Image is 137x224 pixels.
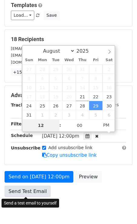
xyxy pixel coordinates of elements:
[107,195,137,224] iframe: Chat Widget
[48,145,93,151] label: Add unsubscribe link
[49,92,62,101] span: August 19, 2025
[62,101,76,110] span: August 27, 2025
[42,133,79,139] span: [DATE] 12:00pm
[49,83,62,92] span: August 12, 2025
[62,58,76,62] span: Wed
[61,119,98,131] input: Minute
[36,83,49,92] span: August 11, 2025
[49,58,62,62] span: Tue
[11,103,31,107] strong: Tracking
[44,11,59,20] button: Save
[102,58,116,62] span: Sat
[22,110,36,119] span: August 31, 2025
[76,58,89,62] span: Thu
[102,65,116,74] span: August 2, 2025
[76,83,89,92] span: August 14, 2025
[11,36,126,43] h5: 18 Recipients
[76,101,89,110] span: August 28, 2025
[59,119,61,131] span: :
[22,74,36,83] span: August 3, 2025
[89,65,102,74] span: August 1, 2025
[62,110,76,119] span: September 3, 2025
[5,186,51,197] a: Send Test Email
[22,65,36,74] span: July 27, 2025
[49,74,62,83] span: August 5, 2025
[11,121,26,126] strong: Filters
[22,101,36,110] span: August 24, 2025
[49,110,62,119] span: September 2, 2025
[102,110,116,119] span: September 6, 2025
[89,74,102,83] span: August 8, 2025
[62,92,76,101] span: August 20, 2025
[89,92,102,101] span: August 22, 2025
[11,133,33,138] strong: Schedule
[102,74,116,83] span: August 9, 2025
[22,83,36,92] span: August 10, 2025
[95,102,119,108] label: UTM Codes
[98,119,115,131] span: Click to toggle
[5,171,73,183] a: Send on [DATE] 12:00pm
[76,65,89,74] span: July 31, 2025
[102,83,116,92] span: August 16, 2025
[89,58,102,62] span: Fri
[11,92,126,99] h5: Advanced
[76,110,89,119] span: September 4, 2025
[11,53,79,58] small: [EMAIL_ADDRESS][DOMAIN_NAME]
[62,74,76,83] span: August 6, 2025
[36,110,49,119] span: September 1, 2025
[49,65,62,74] span: July 29, 2025
[11,2,37,8] a: Templates
[11,68,36,76] a: +15 more
[22,58,36,62] span: Sun
[62,65,76,74] span: July 30, 2025
[36,101,49,110] span: August 25, 2025
[11,60,111,65] small: [DOMAIN_NAME][EMAIL_ADDRESS][DOMAIN_NAME]
[49,101,62,110] span: August 26, 2025
[75,48,97,54] input: Year
[36,74,49,83] span: August 4, 2025
[75,171,102,183] a: Preview
[36,65,49,74] span: July 28, 2025
[76,74,89,83] span: August 7, 2025
[36,92,49,101] span: August 18, 2025
[76,92,89,101] span: August 21, 2025
[89,101,102,110] span: August 29, 2025
[36,58,49,62] span: Mon
[62,83,76,92] span: August 13, 2025
[102,92,116,101] span: August 23, 2025
[22,119,59,131] input: Hour
[11,11,34,20] a: Load...
[11,145,41,150] strong: Unsubscribe
[89,83,102,92] span: August 15, 2025
[102,101,116,110] span: August 30, 2025
[22,92,36,101] span: August 17, 2025
[42,152,97,158] a: Copy unsubscribe link
[11,46,79,51] small: [EMAIL_ADDRESS][DOMAIN_NAME]
[2,199,59,208] div: Send a test email to yourself
[89,110,102,119] span: September 5, 2025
